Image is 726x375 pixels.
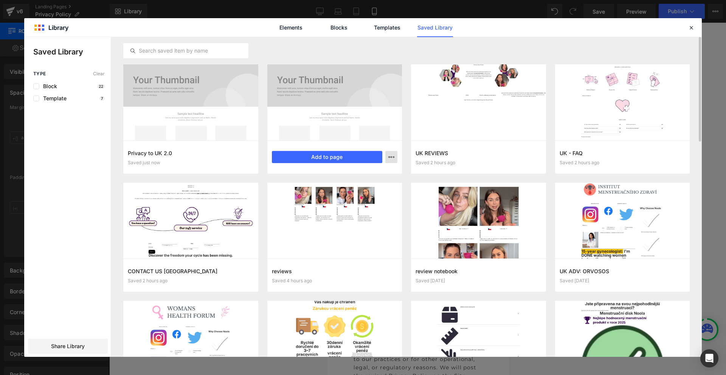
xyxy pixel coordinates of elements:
div: Saved 2 hours ago [416,160,541,165]
a: Elements [273,18,309,37]
p: This Privacy Policy describes how [PERSON_NAME] (the " ", " ", " ", or " ") collects, uses, and d... [26,93,155,203]
p: Welcome to our store [17,6,165,10]
button: Otevřít košík Celkem položek v košíku: 0 [164,19,181,36]
div: Saved [DATE] [560,278,686,283]
h3: UK - FAQ [560,149,686,157]
strong: Site [95,136,107,143]
div: Saved [DATE] [416,278,541,283]
h3: CONTACT US [GEOGRAPHIC_DATA] [128,267,254,275]
a: Blocks [321,18,357,37]
span: Clear [93,71,105,76]
span: Share Library [51,342,85,350]
input: Search saved item by name [124,46,248,55]
strong: your [81,162,95,168]
p: Please read this Privacy Policy carefully. By using and accessing any of the Services, you agree ... [26,212,155,271]
div: Open Intercom Messenger [700,349,718,367]
button: Add to page [272,151,383,163]
h3: UK REVIEWS [416,149,541,157]
strong: you [51,162,62,168]
p: Saved Library [33,46,111,58]
h3: UK ADV: ORVOSOS [560,267,686,275]
p: We may update this Privacy Policy from time to time, including to reflect changes to our practice... [26,315,155,375]
p: 7 [99,96,105,101]
button: Otevřít vyhledávání [17,19,33,36]
div: Saved 2 hours ago [128,278,254,283]
a: Saved Library [417,18,453,37]
a: Templates [369,18,405,37]
span: Block [39,83,57,89]
span: Template [39,95,67,101]
strong: we [114,102,123,109]
strong: us [130,102,138,109]
h3: review notebook [416,267,541,275]
p: Changes to This Privacy Policy [23,282,166,304]
p: Last updated: [DATE] [26,84,155,93]
div: Saved just now [128,160,254,165]
strong: Site [94,102,106,109]
h3: Privacy to UK 2.0 [128,149,254,157]
h3: reviews [272,267,398,275]
div: Saved 4 hours ago [272,278,398,283]
strong: Services [29,153,54,160]
strong: our [29,111,39,118]
p: 22 [97,84,105,89]
a: Noola CZ [33,16,147,39]
button: Otevřít nabídku účtu [147,19,164,36]
span: Noola CZ [77,23,104,33]
div: Saved 2 hours ago [560,160,686,165]
span: Type [33,71,46,76]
